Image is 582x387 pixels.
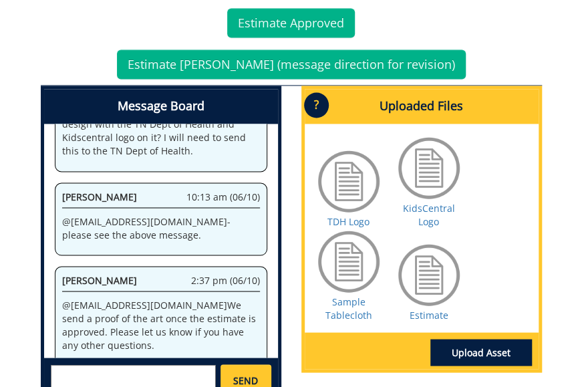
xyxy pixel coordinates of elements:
[305,89,539,124] h4: Uploaded Files
[410,308,448,321] a: Estimate
[62,190,137,203] span: [PERSON_NAME]
[304,92,329,118] p: ?
[62,104,260,158] p: Hi [PERSON_NAME], Can you provide me a design with the TN Dept of Health and Kidscentral logo on ...
[44,89,278,124] h4: Message Board
[430,339,532,366] a: Upload Asset
[325,295,372,321] a: Sample Tablecloth
[62,215,260,241] p: @ [EMAIL_ADDRESS][DOMAIN_NAME] - please see the above message.
[191,273,260,287] span: 2:37 pm (06/10)
[186,190,260,203] span: 10:13 am (06/10)
[62,273,137,286] span: [PERSON_NAME]
[227,8,355,37] a: Estimate Approved
[233,374,258,387] span: SEND
[62,298,260,352] p: @ [EMAIL_ADDRESS][DOMAIN_NAME] We send a proof of the art once the estimate is approved. Please l...
[403,201,455,227] a: KidsCentral Logo
[327,215,370,227] a: TDH Logo
[117,49,466,79] a: Estimate [PERSON_NAME] (message direction for revision)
